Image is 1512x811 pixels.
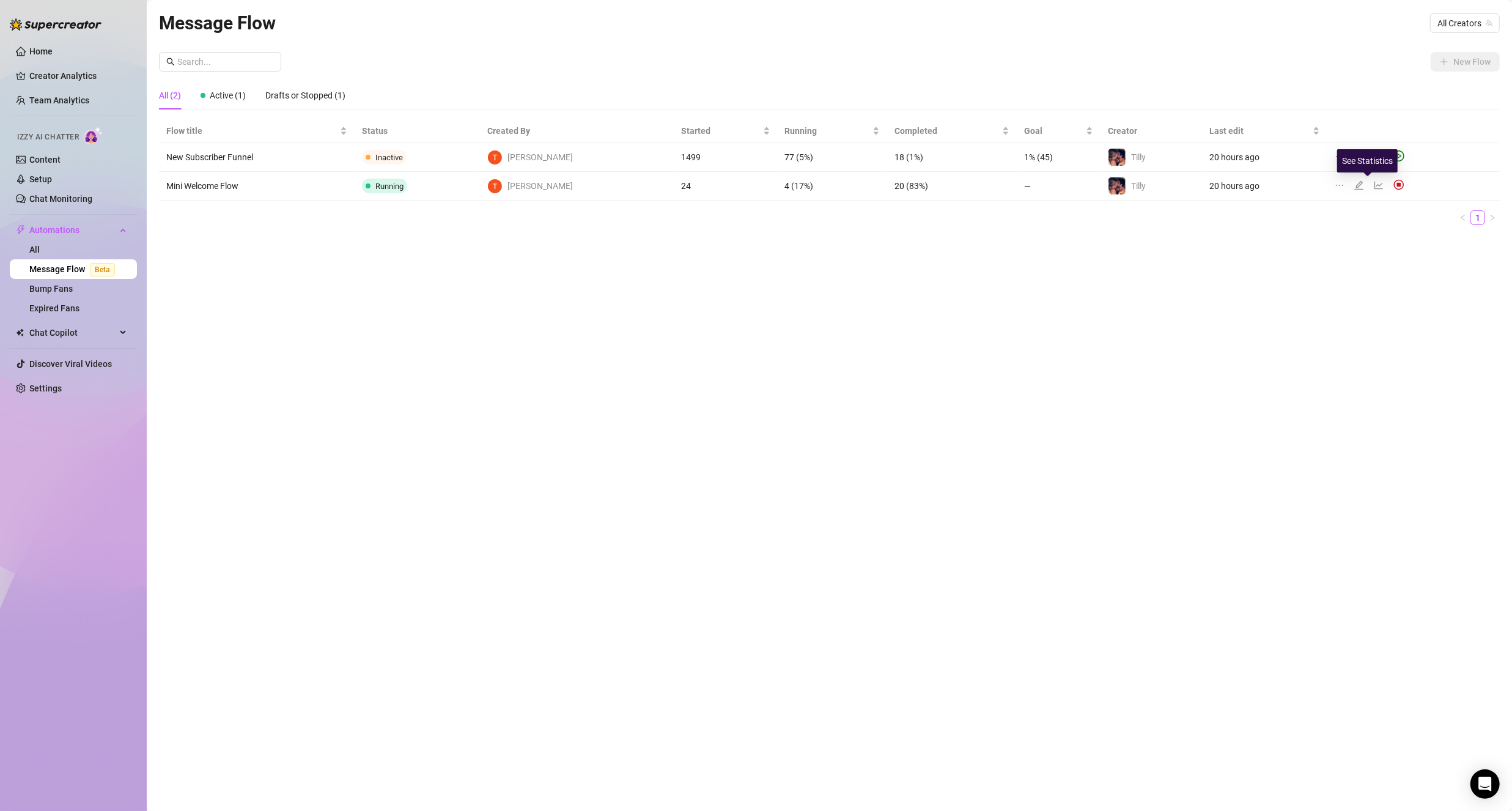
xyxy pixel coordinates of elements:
[210,91,246,100] span: Active (1)
[355,119,480,143] th: Status
[1486,20,1493,27] span: team
[778,143,888,172] td: 77 (5%)
[159,143,355,172] td: New Subscriber Funnel
[1337,149,1398,172] div: See Statistics
[887,143,1017,172] td: 18 (1%)
[16,225,26,235] span: thunderbolt
[1489,214,1496,221] span: right
[674,172,778,201] td: 24
[1017,172,1101,201] td: —
[29,284,73,294] a: Bump Fans
[1335,152,1344,161] span: ellipsis
[1131,152,1146,162] span: Tilly
[778,119,888,143] th: Running
[159,89,181,102] div: All (2)
[1437,14,1492,32] span: All Creators
[1456,210,1470,225] button: left
[488,179,502,193] img: Tilly Jamie
[887,119,1017,143] th: Completed
[894,124,1000,138] span: Completed
[17,131,79,143] span: Izzy AI Chatter
[1354,180,1364,190] span: edit
[29,194,92,204] a: Chat Monitoring
[674,143,778,172] td: 1499
[778,172,888,201] td: 4 (17%)
[488,150,502,165] img: Tilly Jamie
[29,66,127,86] a: Creator Analytics
[166,124,337,138] span: Flow title
[1101,119,1202,143] th: Creator
[1131,181,1146,191] span: Tilly
[1471,211,1484,224] a: 1
[29,245,40,254] a: All
[1374,180,1384,190] span: line-chart
[90,263,115,276] span: Beta
[177,55,274,69] input: Search...
[1470,210,1485,225] li: 1
[1335,180,1344,190] span: ellipsis
[1393,150,1404,161] span: play-circle
[1485,210,1500,225] li: Next Page
[16,328,24,337] img: Chat Copilot
[1431,52,1500,72] button: New Flow
[159,9,276,37] article: Message Flow
[1024,124,1083,138] span: Goal
[1017,119,1101,143] th: Goal
[375,153,403,162] span: Inactive
[29,264,120,274] a: Message FlowBeta
[29,46,53,56] a: Home
[29,174,52,184] a: Setup
[785,124,871,138] span: Running
[265,89,345,102] div: Drafts or Stopped (1)
[1393,179,1404,190] img: svg%3e
[1108,149,1126,166] img: Tilly
[1203,172,1328,201] td: 20 hours ago
[159,172,355,201] td: Mini Welcome Flow
[887,172,1017,201] td: 20 (83%)
[681,124,761,138] span: Started
[1203,119,1328,143] th: Last edit
[1459,214,1467,221] span: left
[29,383,62,393] a: Settings
[1203,143,1328,172] td: 20 hours ago
[480,119,674,143] th: Created By
[10,18,101,31] img: logo-BBDzfeDw.svg
[29,303,79,313] a: Expired Fans
[29,323,116,343] span: Chat Copilot
[1485,210,1500,225] button: right
[29,359,112,369] a: Discover Viral Videos
[375,182,404,191] span: Running
[1456,210,1470,225] li: Previous Page
[507,150,573,164] span: [PERSON_NAME]
[29,155,61,165] a: Content
[674,119,778,143] th: Started
[1108,177,1126,194] img: Tilly
[1470,769,1500,799] div: Open Intercom Messenger
[507,179,573,193] span: [PERSON_NAME]
[166,57,175,66] span: search
[1017,143,1101,172] td: 1% (45)
[29,95,89,105] a: Team Analytics
[1210,124,1311,138] span: Last edit
[29,220,116,240] span: Automations
[159,119,355,143] th: Flow title
[84,127,103,144] img: AI Chatter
